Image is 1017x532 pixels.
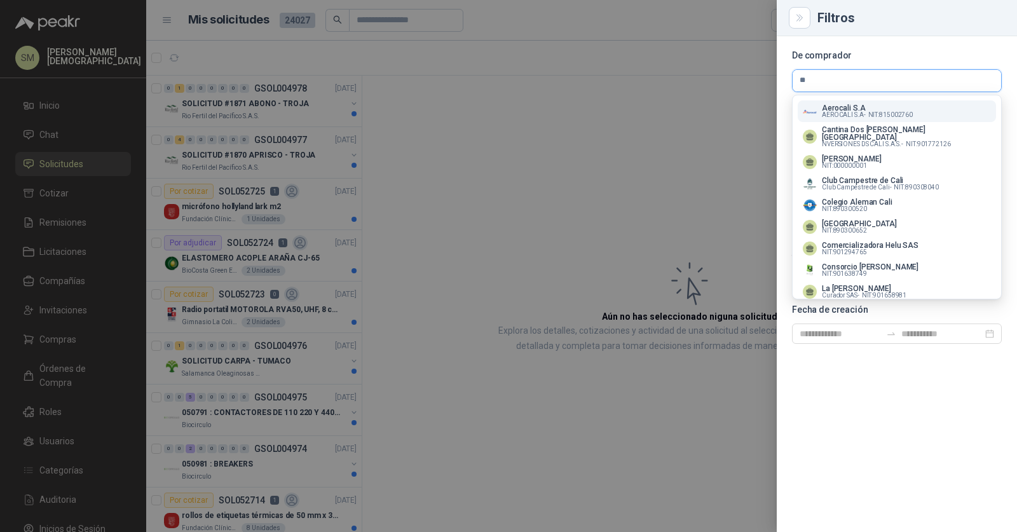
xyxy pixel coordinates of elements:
[822,271,867,277] span: NIT : 901638749
[886,329,896,339] span: swap-right
[798,259,996,281] button: Company LogoConsorcio [PERSON_NAME]NIT:901638749
[798,216,996,238] button: [GEOGRAPHIC_DATA]NIT:890300652
[822,104,913,112] p: Aerocali S.A
[798,173,996,194] button: Company LogoClub Campestre de CaliClub Campestre de Cali-NIT:890308040
[894,184,939,191] span: NIT : 890308040
[822,242,918,249] p: Comercializadora Helu SAS
[822,177,939,184] p: Club Campestre de Cali
[822,141,903,147] span: NVERSIONES DS CALI S.A.S. -
[792,306,1002,313] p: Fecha de creación
[798,151,996,173] button: [PERSON_NAME]NIT:000000001
[803,177,817,191] img: Company Logo
[792,10,807,25] button: Close
[886,329,896,339] span: to
[822,285,906,292] p: La [PERSON_NAME]
[798,122,996,151] button: Cantina Dos [PERSON_NAME][GEOGRAPHIC_DATA]NVERSIONES DS CALI S.A.S.-NIT:901772126
[822,263,918,271] p: Consorcio [PERSON_NAME]
[822,155,881,163] p: [PERSON_NAME]
[822,292,859,299] span: Curador SAS -
[798,100,996,122] button: Company LogoAerocali S.AAEROCALI S.A-NIT:815002760
[822,249,867,256] span: NIT : 901294765
[906,141,951,147] span: NIT : 901772126
[868,112,913,118] span: NIT : 815002760
[822,206,867,212] span: NIT : 890300520
[798,238,996,259] button: Comercializadora Helu SASNIT:901294765
[792,51,1002,59] p: De comprador
[798,281,996,303] button: La [PERSON_NAME]Curador SAS-NIT:901658981
[803,263,817,277] img: Company Logo
[822,228,867,234] span: NIT : 890300652
[822,220,897,228] p: [GEOGRAPHIC_DATA]
[803,104,817,118] img: Company Logo
[822,184,891,191] span: Club Campestre de Cali -
[803,198,817,212] img: Company Logo
[817,11,1002,24] div: Filtros
[822,126,991,141] p: Cantina Dos [PERSON_NAME][GEOGRAPHIC_DATA]
[798,194,996,216] button: Company LogoColegio Aleman CaliNIT:890300520
[822,198,892,206] p: Colegio Aleman Cali
[862,292,907,299] span: NIT : 901658981
[822,163,867,169] span: NIT : 000000001
[822,112,866,118] span: AEROCALI S.A -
